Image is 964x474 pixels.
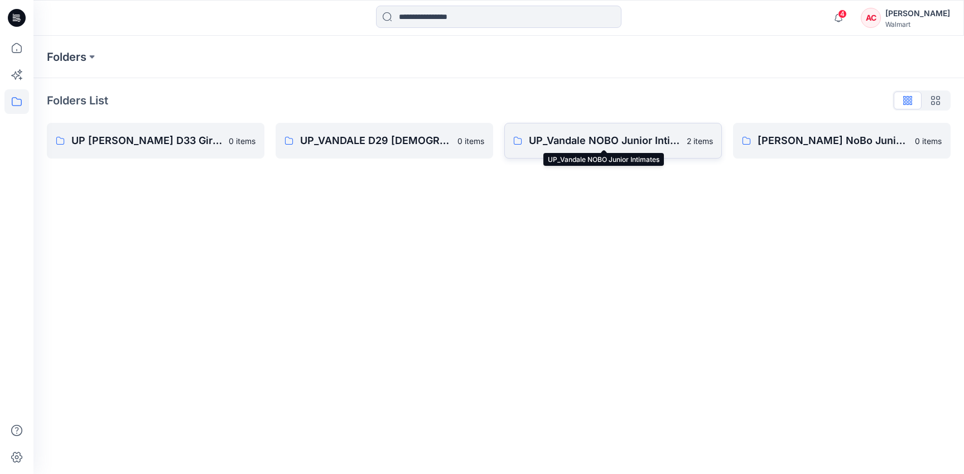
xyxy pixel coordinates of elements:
p: 0 items [457,135,484,147]
div: AC [861,8,881,28]
a: Folders [47,49,86,65]
p: Folders List [47,92,108,109]
p: UP [PERSON_NAME] D33 Girls Basics [71,133,222,149]
span: 4 [838,9,847,18]
a: UP [PERSON_NAME] D33 Girls Basics0 items [47,123,264,159]
p: UP_VANDALE D29 [DEMOGRAPHIC_DATA] Intimates - Joyspun [300,133,451,149]
p: UP_Vandale NOBO Junior Intimates [529,133,680,149]
p: [PERSON_NAME] NoBo Junior Intimates [758,133,908,149]
div: [PERSON_NAME] [885,7,950,20]
a: UP_VANDALE D29 [DEMOGRAPHIC_DATA] Intimates - Joyspun0 items [276,123,493,159]
p: 2 items [687,135,713,147]
p: 0 items [915,135,942,147]
a: [PERSON_NAME] NoBo Junior Intimates0 items [733,123,951,159]
p: 0 items [229,135,256,147]
div: Walmart [885,20,950,28]
a: UP_Vandale NOBO Junior Intimates2 items [504,123,722,159]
